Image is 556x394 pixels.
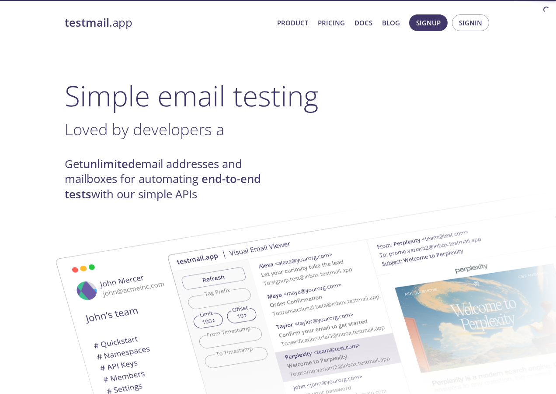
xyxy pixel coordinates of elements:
[65,157,278,202] h4: Get email addresses and mailboxes for automating with our simple APIs
[382,17,400,28] a: Blog
[65,171,261,201] strong: end-to-end tests
[318,17,345,28] a: Pricing
[83,156,135,172] strong: unlimited
[459,17,482,28] span: Signin
[416,17,441,28] span: Signup
[65,118,224,140] span: Loved by developers a
[65,79,491,113] h1: Simple email testing
[65,15,270,30] a: testmail.app
[354,17,372,28] a: Docs
[65,15,109,30] strong: testmail
[452,14,489,31] button: Signin
[277,17,308,28] a: Product
[409,14,448,31] button: Signup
